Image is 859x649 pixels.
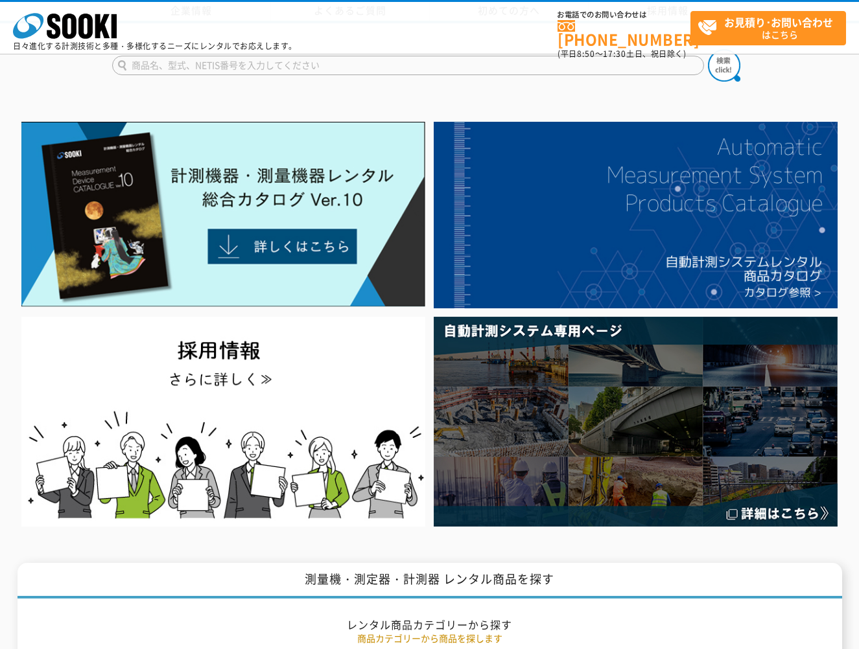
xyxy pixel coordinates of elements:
img: Catalog Ver10 [21,122,425,307]
img: 自動計測システム専用ページ [434,317,838,527]
a: お見積り･お問い合わせはこちら [690,11,846,45]
strong: お見積り･お問い合わせ [724,14,833,30]
h1: 測量機・測定器・計測器 レンタル商品を探す [18,563,842,598]
img: btn_search.png [708,49,740,82]
p: 日々進化する計測技術と多種・多様化するニーズにレンタルでお応えします。 [13,42,297,50]
input: 商品名、型式、NETIS番号を入力してください [112,56,704,75]
a: [PHONE_NUMBER] [558,20,690,47]
h2: レンタル商品カテゴリーから探す [51,618,809,632]
img: SOOKI recruit [21,317,425,527]
img: 自動計測システムカタログ [434,122,838,308]
span: 8:50 [577,48,595,60]
span: (平日 ～ 土日、祝日除く) [558,48,686,60]
span: はこちら [698,12,845,44]
span: 17:30 [603,48,626,60]
span: お電話でのお問い合わせは [558,11,690,19]
p: 商品カテゴリーから商品を探します [51,632,809,645]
